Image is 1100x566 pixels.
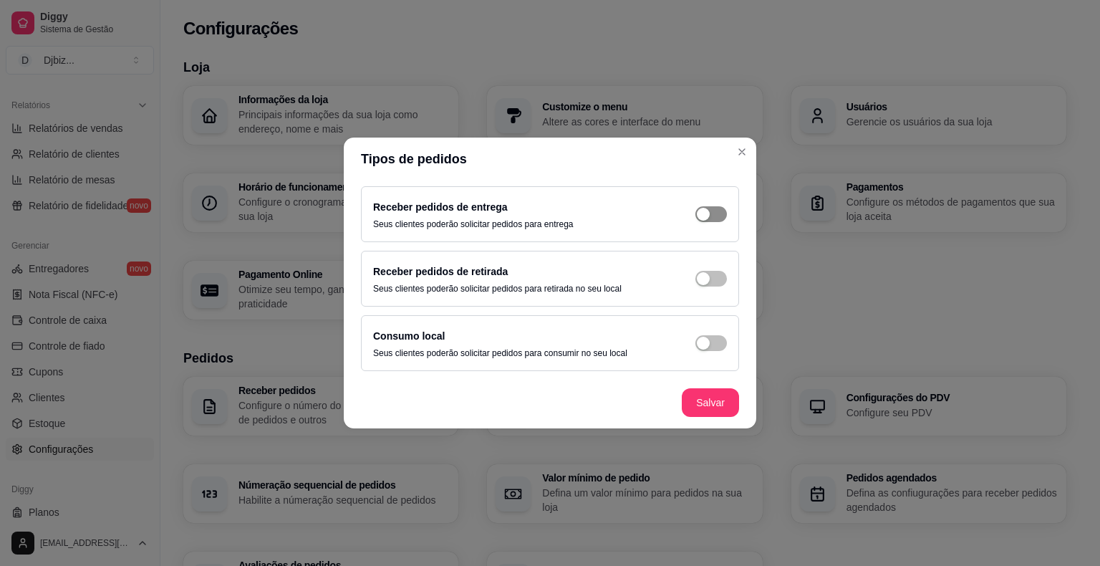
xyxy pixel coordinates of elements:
[373,347,627,359] p: Seus clientes poderão solicitar pedidos para consumir no seu local
[373,219,574,230] p: Seus clientes poderão solicitar pedidos para entrega
[373,201,508,213] label: Receber pedidos de entrega
[344,138,756,181] header: Tipos de pedidos
[373,266,508,277] label: Receber pedidos de retirada
[373,283,622,294] p: Seus clientes poderão solicitar pedidos para retirada no seu local
[682,388,739,417] button: Salvar
[373,330,445,342] label: Consumo local
[730,140,753,163] button: Close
